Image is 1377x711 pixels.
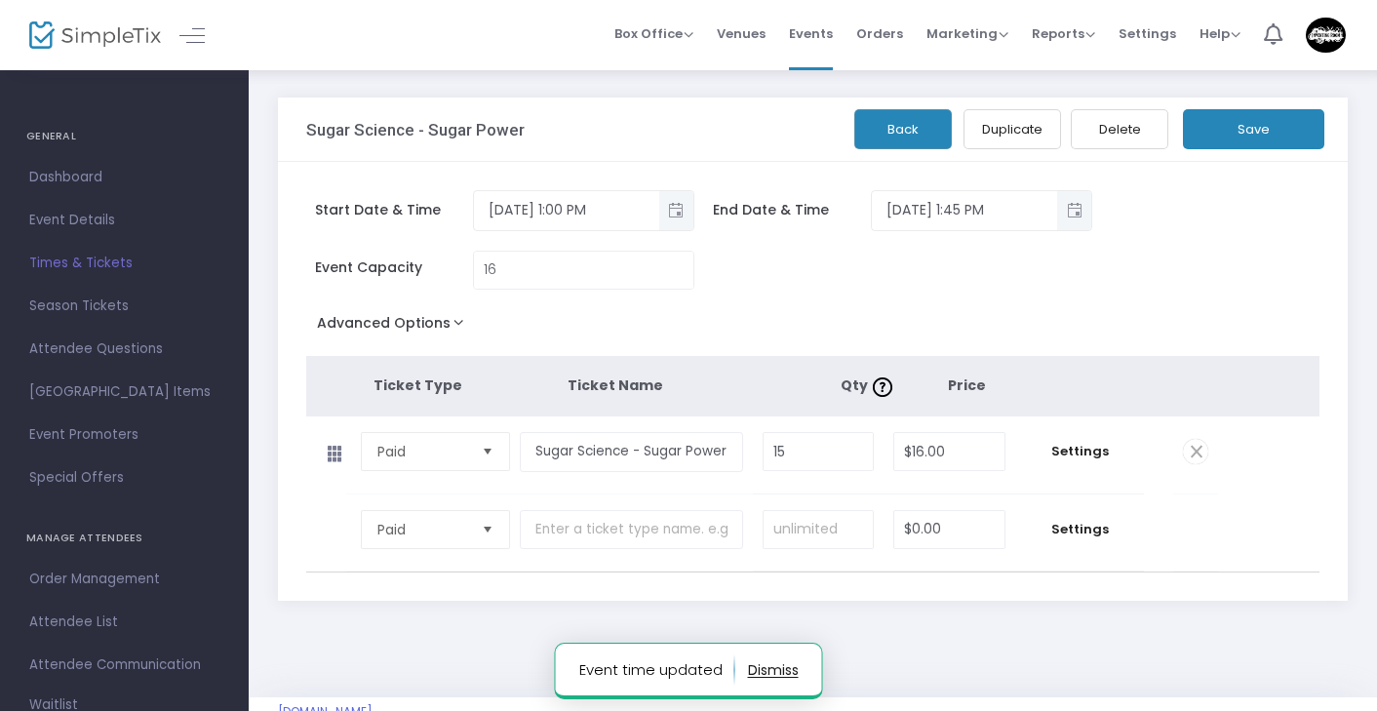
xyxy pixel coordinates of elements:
span: Box Office [614,24,693,43]
span: Reports [1032,24,1095,43]
input: Enter a ticket type name. e.g. General Admission [520,432,743,472]
p: Event time updated [579,654,735,686]
button: Select [474,433,501,470]
input: Select date & time [474,194,659,226]
span: Ticket Type [374,375,462,395]
span: Price [948,375,986,395]
button: Back [854,109,952,149]
button: Toggle popup [1057,191,1091,230]
span: Dashboard [29,165,219,190]
span: Marketing [926,24,1008,43]
button: Save [1183,109,1324,149]
span: Event Details [29,208,219,233]
button: dismiss [748,654,799,686]
h3: Sugar Science - Sugar Power [306,120,525,139]
span: Times & Tickets [29,251,219,276]
button: Advanced Options [306,309,483,344]
button: Select [474,511,501,548]
span: Attendee Communication [29,652,219,678]
span: Start Date & Time [315,200,473,220]
input: Select date & time [872,194,1057,226]
span: Settings [1119,9,1176,59]
span: Paid [377,442,466,461]
span: Ticket Name [568,375,663,395]
button: Toggle popup [659,191,693,230]
span: Season Tickets [29,294,219,319]
h4: GENERAL [26,117,222,156]
span: Event Capacity [315,257,473,278]
input: Price [894,511,1004,548]
button: Duplicate [964,109,1061,149]
span: Special Offers [29,465,219,491]
input: Price [894,433,1004,470]
span: [GEOGRAPHIC_DATA] Items [29,379,219,405]
img: question-mark [873,377,892,397]
span: Settings [1025,442,1134,461]
span: Paid [377,520,466,539]
span: Event Promoters [29,422,219,448]
span: Venues [717,9,766,59]
span: Settings [1025,520,1134,539]
span: Order Management [29,567,219,592]
input: unlimited [764,511,874,548]
span: Events [789,9,833,59]
span: Orders [856,9,903,59]
h4: MANAGE ATTENDEES [26,519,222,558]
input: Enter a ticket type name. e.g. General Admission [520,510,743,550]
span: Qty [841,375,897,395]
span: Attendee Questions [29,336,219,362]
span: End Date & Time [713,200,871,220]
span: Attendee List [29,610,219,635]
button: Delete [1071,109,1168,149]
span: Help [1200,24,1240,43]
